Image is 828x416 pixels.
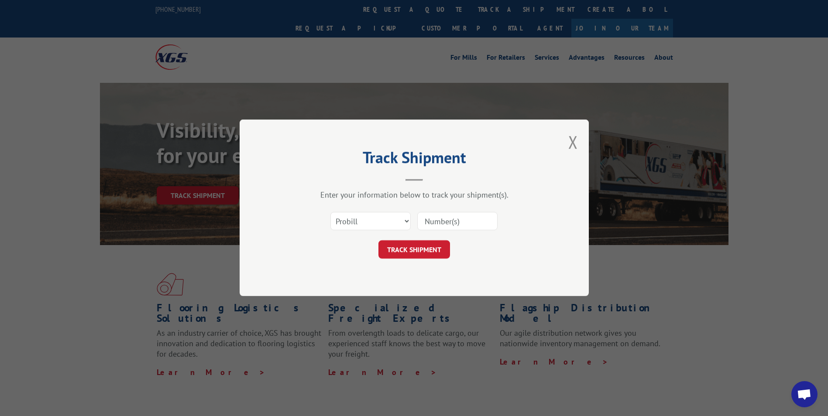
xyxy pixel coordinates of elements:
[378,241,450,259] button: TRACK SHIPMENT
[417,212,498,231] input: Number(s)
[283,151,545,168] h2: Track Shipment
[283,190,545,200] div: Enter your information below to track your shipment(s).
[568,130,578,153] button: Close modal
[791,381,818,407] div: Open chat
